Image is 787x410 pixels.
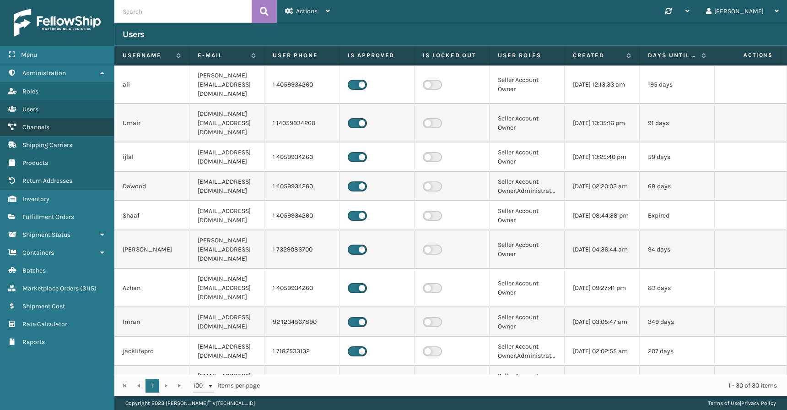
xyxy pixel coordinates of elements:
[490,66,565,104] td: Seller Account Owner
[22,87,38,95] span: Roles
[573,51,622,60] label: Created
[490,104,565,142] td: Seller Account Owner
[565,142,640,172] td: [DATE] 10:25:40 pm
[22,123,49,131] span: Channels
[189,201,264,230] td: [EMAIL_ADDRESS][DOMAIN_NAME]
[565,66,640,104] td: [DATE] 12:13:33 am
[22,141,72,149] span: Shipping Carriers
[565,366,640,395] td: [DATE] 09:41:44 pm
[123,29,145,40] h3: Users
[708,400,740,406] a: Terms of Use
[114,172,189,201] td: Dawood
[640,366,715,395] td: 59 days
[114,142,189,172] td: ijlal
[189,104,264,142] td: [DOMAIN_NAME][EMAIL_ADDRESS][DOMAIN_NAME]
[193,379,260,393] span: items per page
[273,381,777,390] div: 1 - 30 of 30 items
[189,142,264,172] td: [EMAIL_ADDRESS][DOMAIN_NAME]
[114,201,189,230] td: Shaaf
[114,366,189,395] td: Faisal
[273,51,331,60] label: User phone
[498,51,556,60] label: User Roles
[189,230,264,269] td: [PERSON_NAME][EMAIL_ADDRESS][DOMAIN_NAME]
[264,66,340,104] td: 1 4059934260
[490,230,565,269] td: Seller Account Owner
[264,201,340,230] td: 1 4059934260
[114,307,189,337] td: Imran
[22,338,45,346] span: Reports
[565,337,640,366] td: [DATE] 02:02:55 am
[264,307,340,337] td: 92 1234567890
[189,366,264,395] td: [EMAIL_ADDRESS][DOMAIN_NAME]
[565,172,640,201] td: [DATE] 02:20:03 am
[565,269,640,307] td: [DATE] 09:27:41 pm
[264,269,340,307] td: 1 4059934260
[189,172,264,201] td: [EMAIL_ADDRESS][DOMAIN_NAME]
[189,269,264,307] td: [DOMAIN_NAME][EMAIL_ADDRESS][DOMAIN_NAME]
[114,337,189,366] td: jacklifepro
[114,269,189,307] td: Azhan
[264,366,340,395] td: 1 4059934260
[189,337,264,366] td: [EMAIL_ADDRESS][DOMAIN_NAME]
[193,381,207,390] span: 100
[189,307,264,337] td: [EMAIL_ADDRESS][DOMAIN_NAME]
[22,284,79,292] span: Marketplace Orders
[22,159,48,167] span: Products
[640,66,715,104] td: 195 days
[296,7,318,15] span: Actions
[640,172,715,201] td: 68 days
[640,201,715,230] td: Expired
[125,396,255,410] p: Copyright 2023 [PERSON_NAME]™ v [TECHNICAL_ID]
[715,48,778,63] span: Actions
[490,142,565,172] td: Seller Account Owner
[423,51,481,60] label: Is Locked Out
[22,213,74,221] span: Fulfillment Orders
[22,105,38,113] span: Users
[264,142,340,172] td: 1 4059934260
[114,104,189,142] td: Umair
[189,66,264,104] td: [PERSON_NAME][EMAIL_ADDRESS][DOMAIN_NAME]
[640,230,715,269] td: 94 days
[640,142,715,172] td: 59 days
[22,267,46,274] span: Batches
[14,9,101,37] img: logo
[640,269,715,307] td: 83 days
[565,230,640,269] td: [DATE] 04:36:44 am
[640,307,715,337] td: 349 days
[22,320,67,328] span: Rate Calculator
[264,104,340,142] td: 1 14059934260
[565,104,640,142] td: [DATE] 10:35:16 pm
[490,172,565,201] td: Seller Account Owner,Administrators
[648,51,697,60] label: Days until password expires
[114,230,189,269] td: [PERSON_NAME]
[264,337,340,366] td: 1 7187533132
[21,51,37,59] span: Menu
[22,231,70,239] span: Shipment Status
[708,396,776,410] div: |
[565,307,640,337] td: [DATE] 03:05:47 am
[264,230,340,269] td: 1 7329086700
[114,66,189,104] td: ali
[348,51,406,60] label: Is Approved
[22,195,49,203] span: Inventory
[22,177,72,185] span: Return Addresses
[640,104,715,142] td: 91 days
[123,51,172,60] label: Username
[565,201,640,230] td: [DATE] 08:44:38 pm
[490,307,565,337] td: Seller Account Owner
[146,379,159,393] a: 1
[198,51,247,60] label: E-mail
[490,201,565,230] td: Seller Account Owner
[741,400,776,406] a: Privacy Policy
[490,337,565,366] td: Seller Account Owner,Administrators
[640,337,715,366] td: 207 days
[490,269,565,307] td: Seller Account Owner
[80,284,97,292] span: ( 3115 )
[22,302,65,310] span: Shipment Cost
[22,69,66,77] span: Administration
[490,366,565,395] td: Seller Account Owner
[264,172,340,201] td: 1 4059934260
[22,249,54,257] span: Containers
